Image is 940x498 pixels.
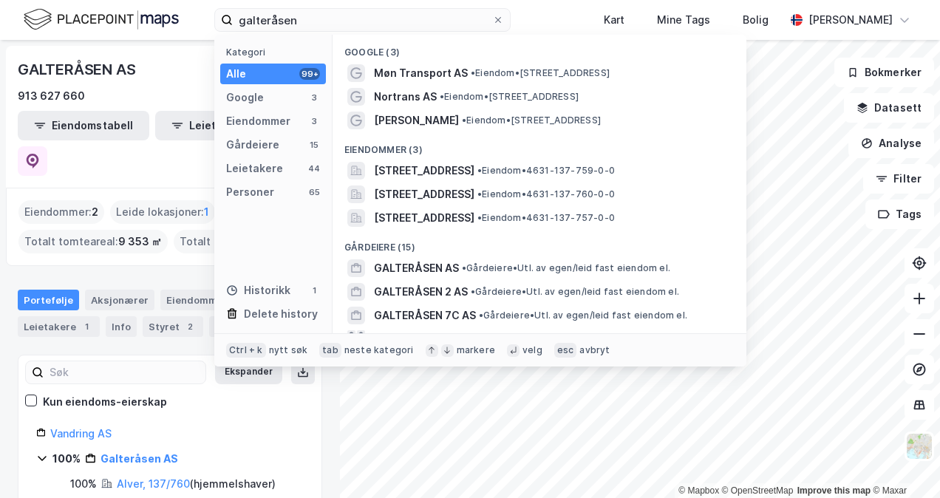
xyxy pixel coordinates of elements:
[479,310,483,321] span: •
[848,129,934,158] button: Analyse
[174,230,308,253] div: Totalt byggareal :
[477,188,615,200] span: Eiendom • 4631-137-760-0-0
[579,344,610,356] div: avbryt
[79,319,94,334] div: 1
[374,162,474,180] span: [STREET_ADDRESS]
[808,11,893,29] div: [PERSON_NAME]
[462,115,466,126] span: •
[374,112,459,129] span: [PERSON_NAME]
[226,136,279,154] div: Gårdeiere
[440,91,444,102] span: •
[440,91,579,103] span: Eiendom • [STREET_ADDRESS]
[457,344,495,356] div: markere
[374,283,468,301] span: GALTERÅSEN 2 AS
[374,307,476,324] span: GALTERÅSEN 7C AS
[308,284,320,296] div: 1
[477,165,482,176] span: •
[308,92,320,103] div: 3
[70,475,97,493] div: 100%
[477,212,615,224] span: Eiendom • 4631-137-757-0-0
[308,115,320,127] div: 3
[866,427,940,498] div: Kontrollprogram for chat
[226,183,274,201] div: Personer
[85,290,154,310] div: Aksjonærer
[226,89,264,106] div: Google
[374,259,459,277] span: GALTERÅSEN AS
[374,88,437,106] span: Nortrans AS
[678,485,719,496] a: Mapbox
[117,477,190,490] a: Alver, 137/760
[477,165,615,177] span: Eiendom • 4631-137-759-0-0
[18,200,104,224] div: Eiendommer :
[160,290,251,310] div: Eiendommer
[471,286,475,297] span: •
[44,361,205,383] input: Søk
[462,115,601,126] span: Eiendom • [STREET_ADDRESS]
[18,316,100,337] div: Leietakere
[110,200,215,224] div: Leide lokasjoner :
[743,11,769,29] div: Bolig
[866,427,940,498] iframe: Chat Widget
[477,188,482,199] span: •
[183,319,197,334] div: 2
[471,67,610,79] span: Eiendom • [STREET_ADDRESS]
[18,58,138,81] div: GALTERÅSEN AS
[308,163,320,174] div: 44
[18,290,79,310] div: Portefølje
[18,230,168,253] div: Totalt tomteareal :
[226,47,326,58] div: Kategori
[522,344,542,356] div: velg
[215,361,282,384] button: Ekspander
[226,343,266,358] div: Ctrl + k
[52,450,81,468] div: 100%
[657,11,710,29] div: Mine Tags
[374,209,474,227] span: [STREET_ADDRESS]
[18,87,85,105] div: 913 627 660
[333,132,746,159] div: Eiendommer (3)
[155,111,287,140] button: Leietakertabell
[344,344,414,356] div: neste kategori
[308,186,320,198] div: 65
[226,65,246,83] div: Alle
[204,203,209,221] span: 1
[244,305,318,323] div: Delete history
[333,230,746,256] div: Gårdeiere (15)
[333,35,746,61] div: Google (3)
[604,11,624,29] div: Kart
[101,452,178,465] a: Galteråsen AS
[50,427,112,440] a: Vandring AS
[477,212,482,223] span: •
[374,330,415,348] button: og 12 til
[374,185,474,203] span: [STREET_ADDRESS]
[308,139,320,151] div: 15
[92,203,98,221] span: 2
[226,112,290,130] div: Eiendommer
[797,485,871,496] a: Improve this map
[865,199,934,229] button: Tags
[554,343,577,358] div: esc
[117,475,276,493] div: ( hjemmelshaver )
[462,262,670,274] span: Gårdeiere • Utl. av egen/leid fast eiendom el.
[209,316,310,337] div: Transaksjoner
[319,343,341,358] div: tab
[226,160,283,177] div: Leietakere
[106,316,137,337] div: Info
[43,393,167,411] div: Kun eiendoms-eierskap
[834,58,934,87] button: Bokmerker
[374,64,468,82] span: Møn Transport AS
[18,111,149,140] button: Eiendomstabell
[118,233,162,250] span: 9 353 ㎡
[462,262,466,273] span: •
[299,68,320,80] div: 99+
[226,282,290,299] div: Historikk
[471,67,475,78] span: •
[269,344,308,356] div: nytt søk
[844,93,934,123] button: Datasett
[143,316,203,337] div: Styret
[479,310,687,321] span: Gårdeiere • Utl. av egen/leid fast eiendom el.
[722,485,794,496] a: OpenStreetMap
[471,286,679,298] span: Gårdeiere • Utl. av egen/leid fast eiendom el.
[863,164,934,194] button: Filter
[24,7,179,33] img: logo.f888ab2527a4732fd821a326f86c7f29.svg
[233,9,492,31] input: Søk på adresse, matrikkel, gårdeiere, leietakere eller personer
